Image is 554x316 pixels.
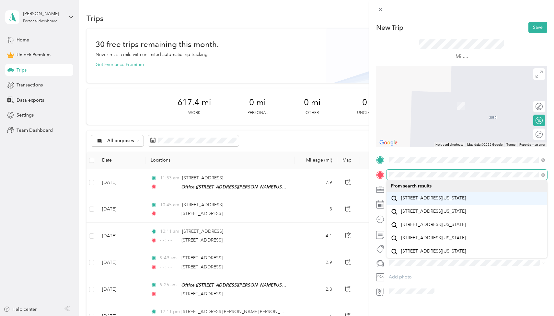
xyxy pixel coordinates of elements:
a: Report a map error [519,143,545,146]
span: [STREET_ADDRESS][US_STATE] [401,235,466,241]
span: [STREET_ADDRESS][US_STATE] [401,222,466,228]
span: Map data ©2025 Google [467,143,502,146]
a: Open this area in Google Maps (opens a new window) [378,139,399,147]
img: Google [378,139,399,147]
p: Miles [456,52,468,61]
span: [STREET_ADDRESS][US_STATE] [401,195,466,201]
button: Add photo [387,273,547,282]
span: [STREET_ADDRESS][US_STATE] [401,209,466,214]
button: Save [528,22,547,33]
button: Keyboard shortcuts [435,142,463,147]
iframe: Everlance-gr Chat Button Frame [518,280,554,316]
a: Terms (opens in new tab) [506,143,515,146]
span: From search results [391,183,432,189]
span: [STREET_ADDRESS][US_STATE] [401,248,466,254]
p: New Trip [376,23,403,32]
